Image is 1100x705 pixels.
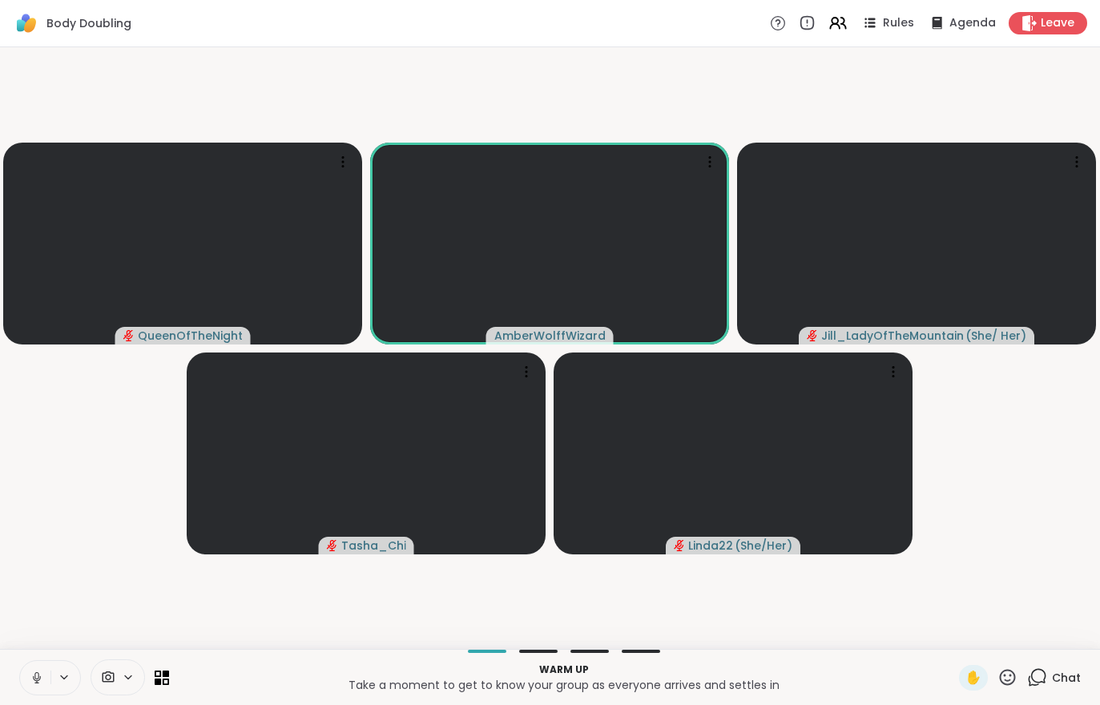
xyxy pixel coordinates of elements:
span: QueenOfTheNight [138,328,243,344]
span: Linda22 [688,538,733,554]
span: audio-muted [327,540,338,551]
p: Warm up [179,663,949,677]
span: audio-muted [123,330,135,341]
span: audio-muted [807,330,818,341]
span: Agenda [949,15,996,31]
span: ✋ [965,668,981,687]
span: Rules [883,15,914,31]
span: audio-muted [674,540,685,551]
span: Chat [1052,670,1081,686]
span: Jill_LadyOfTheMountain [821,328,964,344]
p: Take a moment to get to know your group as everyone arrives and settles in [179,677,949,693]
span: ( She/ Her ) [965,328,1026,344]
span: Body Doubling [46,15,131,31]
span: Tasha_Chi [341,538,406,554]
span: Leave [1041,15,1074,31]
img: ShareWell Logomark [13,10,40,37]
span: AmberWolffWizard [494,328,606,344]
span: ( She/Her ) [735,538,792,554]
